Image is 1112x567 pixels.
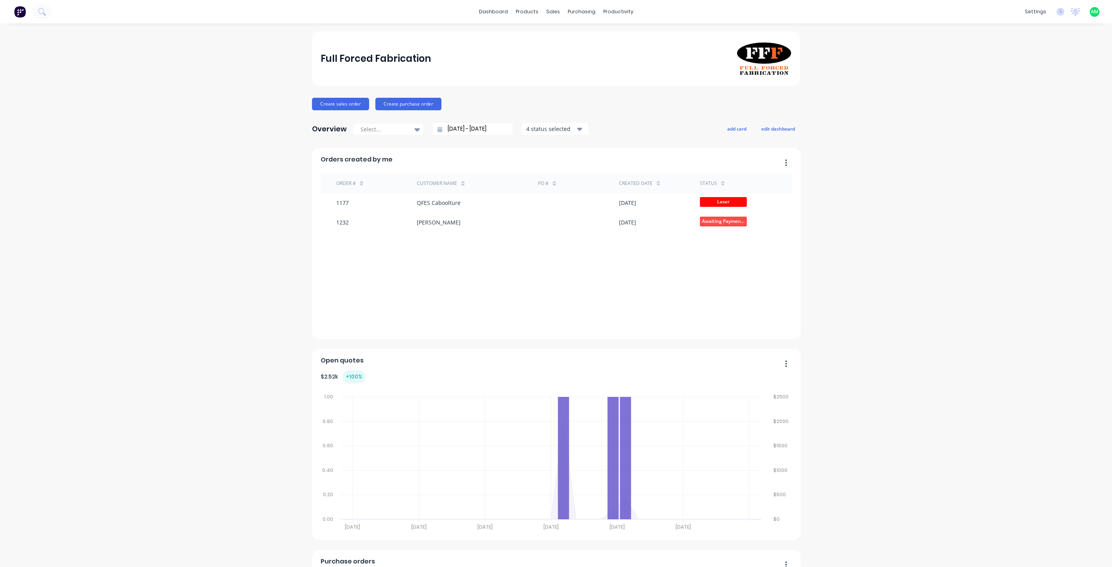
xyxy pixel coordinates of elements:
div: productivity [599,6,637,18]
img: Full Forced Fabrication [737,42,791,75]
tspan: [DATE] [411,524,427,530]
span: Laser [700,197,747,207]
tspan: [DATE] [477,524,493,530]
div: $ 2.52k [321,370,366,383]
div: products [512,6,542,18]
tspan: $1500 [774,442,788,449]
div: PO # [538,180,549,187]
div: settings [1021,6,1050,18]
tspan: [DATE] [610,524,625,530]
button: add card [722,124,751,134]
tspan: 0.20 [323,492,333,498]
img: Factory [14,6,26,18]
div: 4 status selected [526,125,576,133]
div: Overview [312,121,347,137]
div: [DATE] [619,218,636,226]
span: Awaiting Paymen... [700,217,747,226]
tspan: $0 [774,516,780,522]
tspan: 0.80 [322,418,333,424]
tspan: 0.00 [322,516,333,522]
a: dashboard [475,6,512,18]
tspan: [DATE] [543,524,559,530]
tspan: 0.40 [322,467,333,474]
tspan: $1000 [774,467,788,474]
div: 1232 [336,218,349,226]
tspan: [DATE] [676,524,691,530]
div: [PERSON_NAME] [417,218,461,226]
div: Created date [619,180,653,187]
span: AM [1091,8,1098,15]
tspan: $2000 [774,418,789,424]
button: edit dashboard [756,124,800,134]
div: Customer Name [417,180,457,187]
div: Order # [336,180,356,187]
tspan: $500 [774,492,786,498]
button: Create sales order [312,98,369,110]
div: [DATE] [619,199,636,207]
div: purchasing [564,6,599,18]
button: 4 status selected [522,123,588,135]
div: sales [542,6,564,18]
div: 1177 [336,199,349,207]
tspan: 1.00 [324,393,333,400]
tspan: $2500 [774,393,789,400]
span: Purchase orders [321,557,375,566]
tspan: 0.60 [322,442,333,449]
tspan: [DATE] [345,524,360,530]
span: Orders created by me [321,155,393,164]
div: + 100 % [343,370,366,383]
span: Open quotes [321,356,364,365]
div: Full Forced Fabrication [321,51,431,66]
div: QFES Caboolture [417,199,461,207]
button: Create purchase order [375,98,441,110]
div: status [700,180,717,187]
